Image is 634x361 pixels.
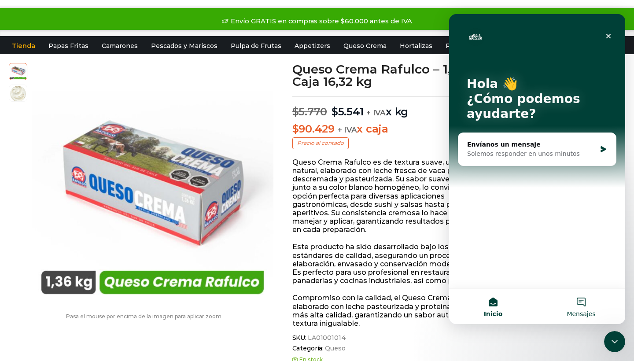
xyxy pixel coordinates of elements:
[306,334,346,342] span: LA01001014
[395,37,437,54] a: Hortalizas
[290,37,335,54] a: Appetizers
[292,158,500,234] p: Queso Crema Rafulco es de textura suave, untable y 100% natural, elaborado con leche fresca de va...
[9,85,27,103] span: queso-crema
[9,313,279,320] p: Pasa el mouse por encima de la imagen para aplicar zoom
[292,63,500,88] h1: Queso Crema Rafulco – 1,36 kg – Caja 16,32 kg
[332,105,364,118] bdi: 5.541
[604,331,625,352] iframe: Intercom live chat
[97,37,142,54] a: Camarones
[324,345,345,352] a: Queso
[292,334,500,342] span: SKU:
[9,62,27,80] span: queso-crema
[147,37,222,54] a: Pescados y Mariscos
[292,345,500,352] span: Categoría:
[292,122,299,135] span: $
[339,37,391,54] a: Queso Crema
[332,105,338,118] span: $
[292,294,500,328] p: Compromiso con la calidad, el Queso Crema Rafulco es elaborado con leche pasteurizada y proteína ...
[292,137,349,149] p: Precio al contado
[449,14,625,324] iframe: Intercom live chat
[7,37,40,54] a: Tienda
[292,122,335,135] bdi: 90.429
[292,123,500,136] p: x caja
[292,105,328,118] bdi: 5.770
[292,96,500,118] p: x kg
[44,37,93,54] a: Papas Fritas
[366,108,386,117] span: + IVA
[226,37,286,54] a: Pulpa de Frutas
[292,105,299,118] span: $
[338,125,357,134] span: + IVA
[441,37,470,54] a: Pollos
[292,243,500,285] p: Este producto ha sido desarrollado bajo los más altos estándares de calidad, asegurando un proces...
